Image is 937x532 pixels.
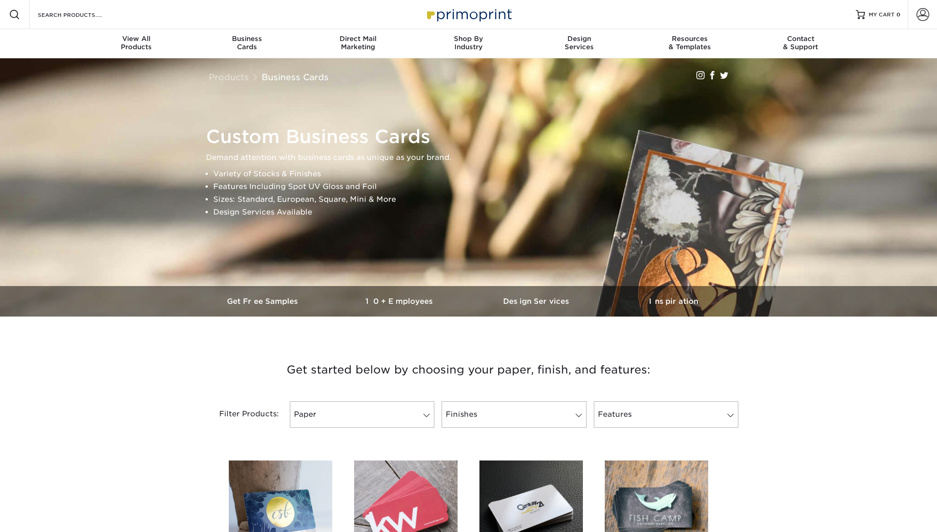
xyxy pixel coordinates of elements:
li: Features Including Spot UV Gloss and Foil [213,180,739,193]
span: Resources [634,35,745,43]
li: Variety of Stocks & Finishes [213,168,739,180]
a: DesignServices [524,29,634,58]
a: Design Services [468,286,605,317]
a: Features [594,401,738,428]
span: MY CART [869,11,895,19]
a: Finishes [442,401,586,428]
div: Products [81,35,192,51]
a: Inspiration [605,286,742,317]
h3: 10+ Employees [332,297,468,306]
h3: Get Free Samples [195,297,332,306]
h3: Inspiration [605,297,742,306]
span: Direct Mail [303,35,413,43]
div: Cards [192,35,303,51]
input: SEARCH PRODUCTS..... [37,9,126,20]
span: Business [192,35,303,43]
h1: Custom Business Cards [206,126,739,148]
span: Design [524,35,634,43]
p: Demand attention with business cards as unique as your brand. [206,151,739,164]
div: & Templates [634,35,745,51]
a: 10+ Employees [332,286,468,317]
h3: Design Services [468,297,605,306]
a: Business Cards [262,72,329,82]
a: Products [209,72,249,82]
div: Marketing [303,35,413,51]
span: View All [81,35,192,43]
span: Shop By [413,35,524,43]
a: Paper [290,401,434,428]
a: View AllProducts [81,29,192,58]
h3: Get started below by choosing your paper, finish, and features: [202,349,735,390]
div: Industry [413,35,524,51]
li: Sizes: Standard, European, Square, Mini & More [213,193,739,206]
a: Get Free Samples [195,286,332,317]
a: BusinessCards [192,29,303,58]
img: Primoprint [423,5,514,24]
a: Contact& Support [745,29,856,58]
a: Resources& Templates [634,29,745,58]
div: Services [524,35,634,51]
span: Contact [745,35,856,43]
li: Design Services Available [213,206,739,219]
div: & Support [745,35,856,51]
span: 0 [896,11,901,18]
div: Filter Products: [195,401,286,428]
a: Shop ByIndustry [413,29,524,58]
a: Direct MailMarketing [303,29,413,58]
